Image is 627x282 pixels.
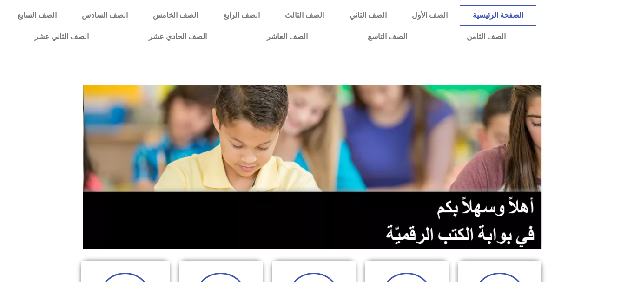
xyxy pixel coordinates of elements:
[5,26,119,47] a: الصف الثاني عشر
[399,5,460,26] a: الصف الأول
[211,5,272,26] a: الصف الرابع
[119,26,237,47] a: الصف الحادي عشر
[140,5,211,26] a: الصف الخامس
[337,5,399,26] a: الصف الثاني
[5,5,69,26] a: الصف السابع
[69,5,140,26] a: الصف السادس
[237,26,338,47] a: الصف العاشر
[437,26,536,47] a: الصف الثامن
[460,5,536,26] a: الصفحة الرئيسية
[337,26,437,47] a: الصف التاسع
[272,5,337,26] a: الصف الثالث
